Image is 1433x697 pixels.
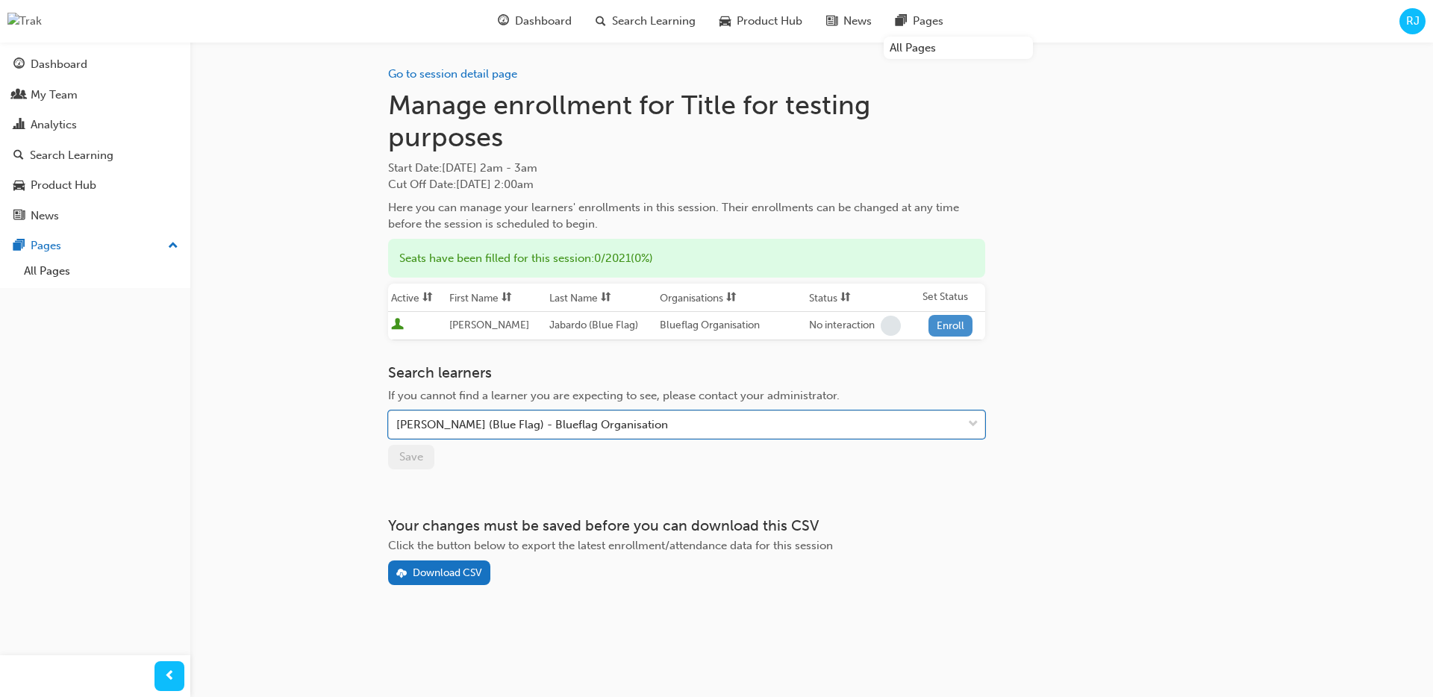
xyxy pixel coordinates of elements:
span: guage-icon [498,12,509,31]
span: download-icon [396,568,407,581]
span: up-icon [168,237,178,256]
span: down-icon [968,415,978,434]
a: pages-iconPages [884,6,955,37]
a: Product Hub [6,172,184,199]
div: News [31,207,59,225]
a: car-iconProduct Hub [708,6,814,37]
span: sorting-icon [840,292,851,304]
th: Toggle SortBy [657,284,806,312]
th: Set Status [920,284,985,312]
a: My Team [6,81,184,109]
div: Search Learning [30,147,113,164]
span: Dashboard [515,13,572,30]
span: chart-icon [13,119,25,132]
span: Start Date : [388,160,985,177]
span: learningRecordVerb_NONE-icon [881,316,901,336]
button: Enroll [928,315,973,337]
span: search-icon [13,149,24,163]
span: RJ [1406,13,1420,30]
span: news-icon [13,210,25,223]
a: Dashboard [6,51,184,78]
span: sorting-icon [502,292,512,304]
span: sorting-icon [726,292,737,304]
span: Click the button below to export the latest enrollment/attendance data for this session [388,539,833,552]
div: Pages [31,237,61,254]
span: User is active [391,318,404,333]
span: Search Learning [612,13,696,30]
a: All Pages [18,260,184,283]
div: Seats have been filled for this session : 0 / 2021 ( 0% ) [388,239,985,278]
span: Pages [913,13,943,30]
span: prev-icon [164,667,175,686]
div: Product Hub [31,177,96,194]
span: sorting-icon [601,292,611,304]
span: [PERSON_NAME] [449,319,529,331]
th: Toggle SortBy [446,284,546,312]
button: RJ [1399,8,1426,34]
button: Download CSV [388,560,491,585]
th: Toggle SortBy [388,284,447,312]
span: sorting-icon [422,292,433,304]
span: Cut Off Date : [DATE] 2:00am [388,178,534,191]
span: pages-icon [13,240,25,253]
span: car-icon [719,12,731,31]
a: news-iconNews [814,6,884,37]
th: Toggle SortBy [806,284,920,312]
span: If you cannot find a learner you are expecting to see, please contact your administrator. [388,389,840,402]
span: [DATE] 2am - 3am [442,161,537,175]
div: Here you can manage your learners' enrollments in this session. Their enrollments can be changed ... [388,199,985,233]
a: guage-iconDashboard [486,6,584,37]
div: Blueflag Organisation [660,317,803,334]
span: pages-icon [896,12,907,31]
div: Dashboard [31,56,87,73]
div: DashboardMy TeamAnalyticsSearch LearningProduct HubNews [6,51,184,229]
th: Toggle SortBy [546,284,657,312]
span: people-icon [13,89,25,102]
span: guage-icon [13,58,25,72]
div: No interaction [809,319,875,333]
a: News [6,202,184,230]
span: Jabardo (Blue Flag) [549,319,638,331]
a: All Pages [884,37,1033,60]
h1: Manage enrollment for Title for testing purposes [388,89,985,154]
a: Go to session detail page [388,67,517,81]
button: Save [388,445,434,469]
span: Save [399,450,423,463]
a: Search Learning [6,142,184,169]
h3: Your changes must be saved before you can download this CSV [388,517,985,534]
div: My Team [31,87,78,104]
div: [PERSON_NAME] (Blue Flag) - Blueflag Organisation [396,416,668,434]
a: Analytics [6,111,184,139]
button: Pages [6,232,184,260]
span: car-icon [13,179,25,193]
div: Download CSV [413,566,482,579]
span: Product Hub [737,13,802,30]
span: news-icon [826,12,837,31]
h3: Search learners [388,364,985,381]
div: Analytics [31,116,77,134]
span: search-icon [596,12,606,31]
a: search-iconSearch Learning [584,6,708,37]
img: Trak [7,13,42,30]
span: News [843,13,872,30]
